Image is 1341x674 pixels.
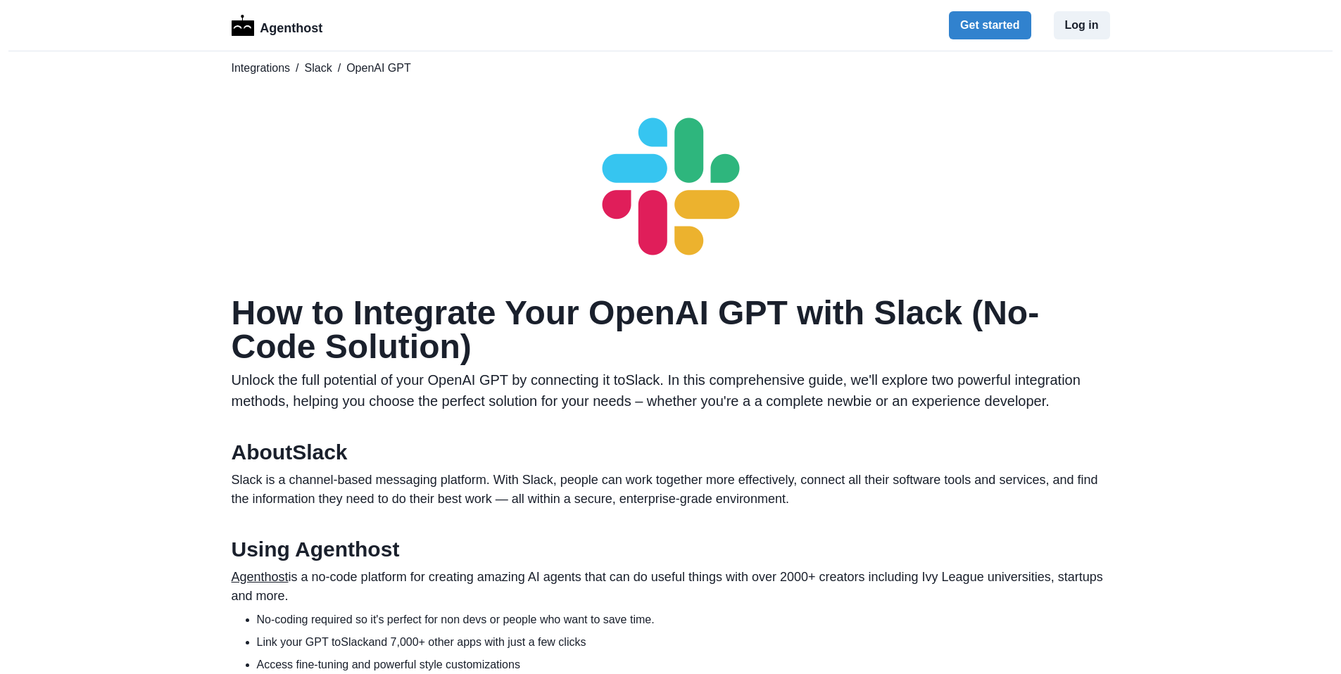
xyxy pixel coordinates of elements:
[232,537,1110,562] h2: Using Agenthost
[257,656,1110,673] li: Access fine-tuning and powerful style customizations
[232,570,289,584] a: Agenthost
[232,568,1110,606] p: is a no-code platform for creating amazing AI agents that can do useful things with over 2000+ cr...
[257,634,1110,651] li: Link your GPT to Slack and 7,000+ other apps with just a few clicks
[305,60,332,77] a: Slack
[232,296,1110,364] h1: How to Integrate Your OpenAI GPT with Slack (No-Code Solution)
[232,15,255,36] img: Logo
[949,11,1031,39] button: Get started
[260,13,322,38] p: Agenthost
[600,116,741,257] img: Slack logo for OpenAI GPT integration
[1054,11,1110,39] button: Log in
[257,611,1110,628] li: No-coding required so it's perfect for non devs or people who want to save time.
[232,369,1110,412] p: Unlock the full potential of your OpenAI GPT by connecting it to Slack . In this comprehensive gu...
[232,13,323,38] a: LogoAgenthost
[296,60,298,77] span: /
[232,60,1110,77] nav: breadcrumb
[232,60,291,77] a: Integrations
[232,440,1110,465] h2: About Slack
[346,60,411,77] span: OpenAI GPT
[232,471,1110,509] p: Slack is a channel-based messaging platform. With Slack, people can work together more effectivel...
[338,60,341,77] span: /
